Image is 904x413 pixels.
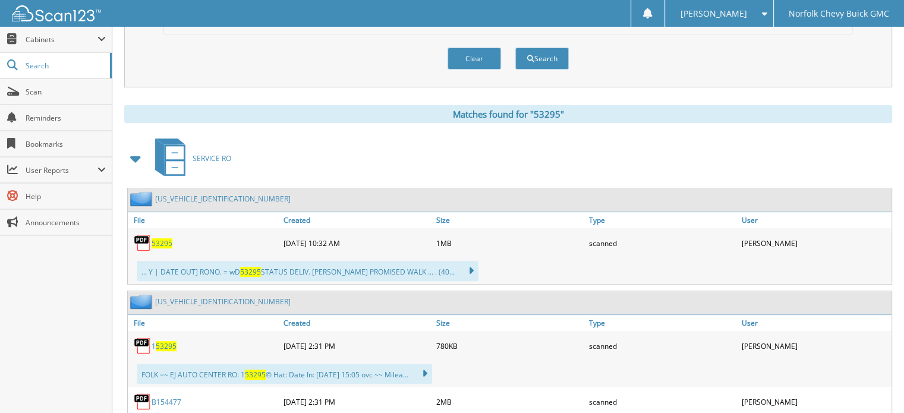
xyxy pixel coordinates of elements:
[26,87,106,97] span: Scan
[152,397,181,407] a: B154477
[26,34,97,45] span: Cabinets
[739,212,892,228] a: User
[148,135,231,182] a: SERVICE RO
[845,356,904,413] iframe: Chat Widget
[155,194,291,204] a: [US_VEHICLE_IDENTIFICATION_NUMBER]
[281,231,433,255] div: [DATE] 10:32 AM
[789,10,889,17] span: Norfolk Chevy Buick GMC
[448,48,501,70] button: Clear
[134,234,152,252] img: PDF.png
[433,212,586,228] a: Size
[156,341,177,351] span: 53295
[245,370,266,380] span: 53295
[26,191,106,201] span: Help
[130,294,155,309] img: folder2.png
[281,212,433,228] a: Created
[281,334,433,358] div: [DATE] 2:31 PM
[680,10,746,17] span: [PERSON_NAME]
[586,212,739,228] a: Type
[586,231,739,255] div: scanned
[137,261,478,281] div: ... Y | DATE OUT] RONO. = wD STATUS DELIV. [PERSON_NAME] PROMISED WALK ... . (40...
[281,315,433,331] a: Created
[128,212,281,228] a: File
[515,48,569,70] button: Search
[12,5,101,21] img: scan123-logo-white.svg
[152,238,172,248] a: 53295
[26,61,104,71] span: Search
[134,337,152,355] img: PDF.png
[128,315,281,331] a: File
[134,393,152,411] img: PDF.png
[240,267,261,277] span: 53295
[433,334,586,358] div: 780KB
[739,231,892,255] div: [PERSON_NAME]
[433,231,586,255] div: 1MB
[739,334,892,358] div: [PERSON_NAME]
[26,217,106,228] span: Announcements
[433,315,586,331] a: Size
[739,315,892,331] a: User
[152,341,177,351] a: 153295
[586,315,739,331] a: Type
[586,334,739,358] div: scanned
[26,139,106,149] span: Bookmarks
[137,364,432,384] div: FOLK =~ EJ AUTO CENTER RO: 1 © Hat: Date In: [DATE] 15:05 ovc ~~ Milea...
[193,153,231,163] span: SERVICE RO
[26,165,97,175] span: User Reports
[124,105,892,123] div: Matches found for "53295"
[155,297,291,307] a: [US_VEHICLE_IDENTIFICATION_NUMBER]
[130,191,155,206] img: folder2.png
[26,113,106,123] span: Reminders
